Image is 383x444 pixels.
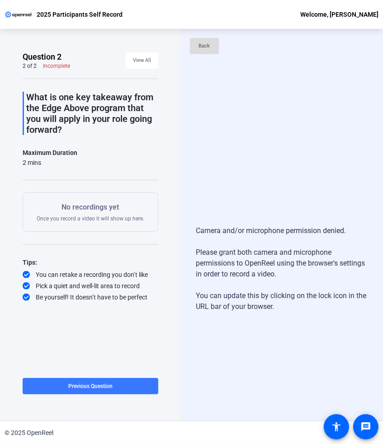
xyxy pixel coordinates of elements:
[23,51,61,62] span: Question 2
[37,202,144,213] p: No recordings yet
[196,216,368,321] div: Camera and/or microphone permission denied. Please grant both camera and microphone permissions t...
[43,62,70,70] div: Incomplete
[23,257,158,268] div: Tips:
[5,428,53,438] div: © 2025 OpenReel
[37,202,144,222] div: Once you record a video it will show up here.
[23,293,158,302] div: Be yourself! It doesn’t have to be perfect
[133,54,151,67] span: View All
[23,147,77,158] div: Maximum Duration
[37,9,123,20] p: 2025 Participants Self Record
[190,38,219,54] button: Back
[23,62,37,70] div: 2 of 2
[199,39,210,53] span: Back
[23,281,158,290] div: Pick a quiet and well-lit area to record
[26,92,158,135] p: What is one key takeaway from the Edge Above program that you will apply in your role going forward?
[126,52,158,69] button: View All
[68,383,113,389] span: Previous Question
[5,10,32,19] img: OpenReel logo
[300,9,378,20] div: Welcome, [PERSON_NAME]
[23,378,158,394] button: Previous Question
[23,158,77,167] div: 2 mins
[23,270,158,279] div: You can retake a recording you don’t like
[331,421,342,432] mat-icon: accessibility
[360,421,371,432] mat-icon: message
